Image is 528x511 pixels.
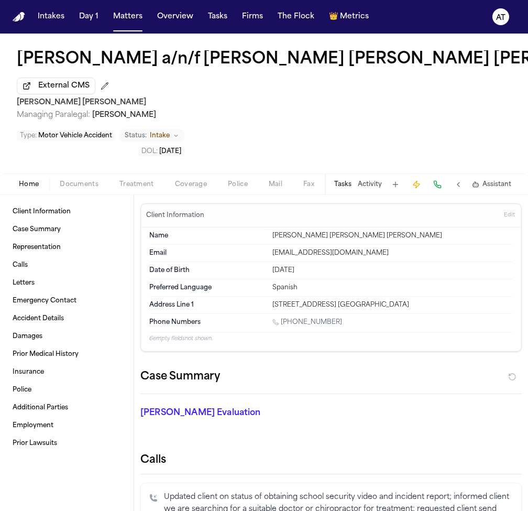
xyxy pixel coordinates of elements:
p: 6 empty fields not shown. [149,335,513,343]
a: Call 1 (801) 441-8328 [272,318,342,327]
button: Matters [109,7,147,26]
span: External CMS [38,81,90,91]
dt: Preferred Language [149,284,266,292]
button: Edit [501,207,518,224]
a: Calls [8,257,125,274]
span: Managing Paralegal: [17,111,90,119]
button: Tasks [334,180,351,189]
span: Motor Vehicle Accident [38,133,112,139]
h2: Case Summary [140,368,220,385]
a: Prior Lawsuits [8,435,125,452]
span: [PERSON_NAME] [92,111,156,119]
span: Edit [504,212,515,219]
dt: Email [149,249,266,257]
button: Firms [238,7,267,26]
a: Police [8,382,125,398]
button: Activity [358,180,382,189]
span: Assistant [482,180,511,189]
button: Edit Type: Motor Vehicle Accident [17,131,115,141]
button: Day 1 [75,7,103,26]
div: [PERSON_NAME] [PERSON_NAME] [PERSON_NAME] [272,232,513,240]
button: External CMS [17,78,95,94]
span: DOL : [141,148,158,155]
span: Fax [303,180,314,189]
button: Add Task [388,177,403,192]
button: Tasks [204,7,232,26]
span: Intake [150,132,170,140]
a: Accident Details [8,310,125,327]
div: [EMAIL_ADDRESS][DOMAIN_NAME] [272,249,513,257]
span: Coverage [175,180,207,189]
a: Insurance [8,364,125,380]
a: Letters [8,275,125,291]
button: Make a Call [430,177,445,192]
button: Create Immediate Task [409,177,424,192]
span: Police [228,180,248,189]
button: The Flock [273,7,318,26]
div: Spanish [272,284,513,292]
span: Phone Numbers [149,318,201,327]
span: Documents [60,180,98,189]
button: crownMetrics [325,7,373,26]
span: Home [19,180,39,189]
button: Intakes [34,7,69,26]
button: Edit DOL: 2025-08-19 [138,146,184,157]
h2: Calls [140,453,522,467]
dt: Date of Birth [149,266,266,275]
span: Mail [269,180,282,189]
a: Representation [8,239,125,256]
span: Treatment [119,180,154,189]
button: Change status from Intake [119,129,184,142]
span: [DATE] [159,148,181,155]
dt: Address Line 1 [149,301,266,309]
h3: Client Information [144,211,206,220]
img: Finch Logo [13,12,25,22]
a: Emergency Contact [8,292,125,309]
a: Employment [8,417,125,434]
div: [DATE] [272,266,513,275]
button: Overview [153,7,197,26]
a: Home [13,12,25,22]
a: Client Information [8,203,125,220]
button: Assistant [472,180,511,189]
a: Additional Parties [8,399,125,416]
a: Case Summary [8,221,125,238]
p: [PERSON_NAME] Evaluation [140,407,522,419]
dt: Name [149,232,266,240]
a: Damages [8,328,125,345]
h2: [PERSON_NAME] [PERSON_NAME] [17,96,511,109]
span: Type : [20,133,37,139]
span: Status: [125,132,147,140]
div: [STREET_ADDRESS] [GEOGRAPHIC_DATA] [272,301,513,309]
a: Prior Medical History [8,346,125,363]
